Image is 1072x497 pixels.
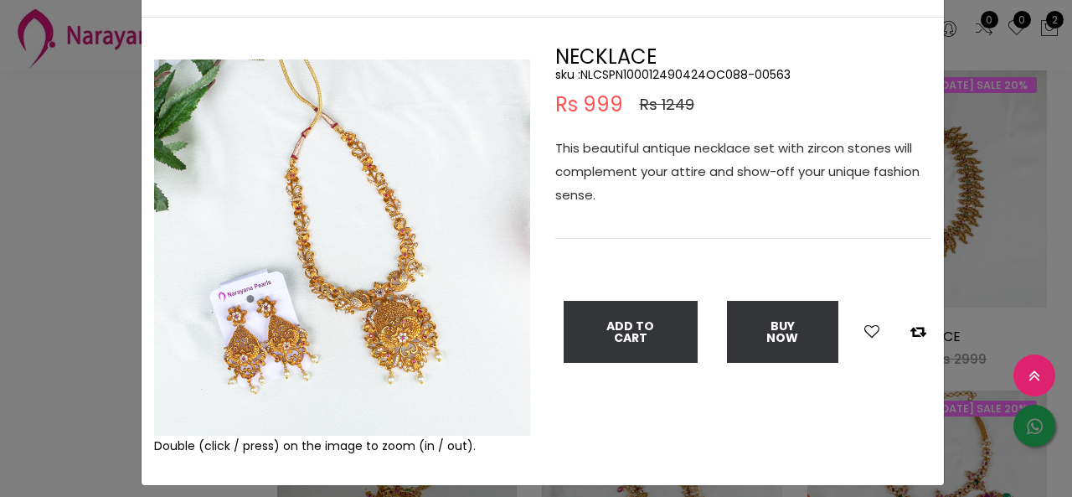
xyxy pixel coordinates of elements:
h5: sku : NLCSPN100012490424OC088-00563 [555,67,931,82]
button: Add To Cart [564,301,698,363]
button: Add to wishlist [859,321,884,343]
div: Double (click / press) on the image to zoom (in / out). [154,436,530,456]
span: Rs 1249 [640,95,694,115]
button: Add to compare [905,321,931,343]
button: Buy Now [727,301,838,363]
h2: NECKLACE [555,47,931,67]
span: Rs 999 [555,95,623,115]
p: This beautiful antique necklace set with zircon stones will complement your attire and show-off y... [555,137,931,207]
img: Example [154,60,530,436]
